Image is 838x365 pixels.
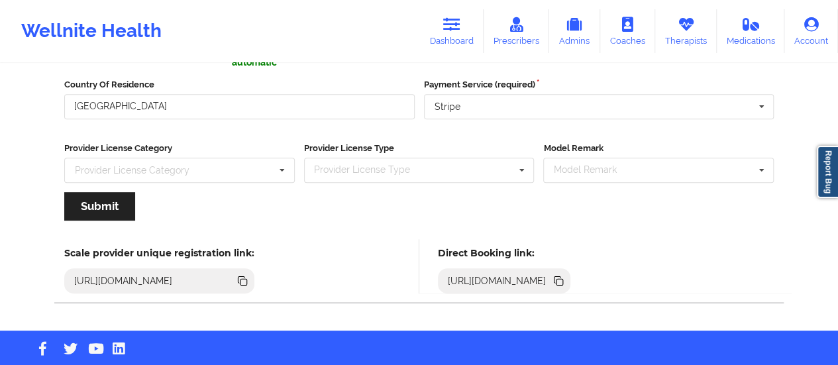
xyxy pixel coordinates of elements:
[600,9,655,53] a: Coaches
[64,247,254,259] h5: Scale provider unique registration link:
[435,102,460,111] div: Stripe
[817,146,838,198] a: Report Bug
[549,9,600,53] a: Admins
[420,9,484,53] a: Dashboard
[484,9,549,53] a: Prescribers
[424,78,774,91] label: Payment Service (required)
[64,78,415,91] label: Country Of Residence
[304,142,535,155] label: Provider License Type
[75,166,189,175] div: Provider License Category
[69,274,178,287] div: [URL][DOMAIN_NAME]
[550,162,635,178] div: Model Remark
[64,192,135,221] button: Submit
[64,142,295,155] label: Provider License Category
[311,162,429,178] div: Provider License Type
[655,9,717,53] a: Therapists
[543,142,774,155] label: Model Remark
[443,274,552,287] div: [URL][DOMAIN_NAME]
[438,247,571,259] h5: Direct Booking link:
[717,9,785,53] a: Medications
[784,9,838,53] a: Account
